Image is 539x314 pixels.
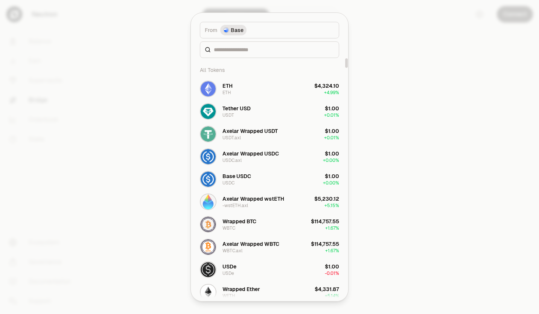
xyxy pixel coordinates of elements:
[222,195,284,203] div: Axelar Wrapped wstETH
[201,172,216,187] img: USDC Logo
[325,270,339,276] span: -0.01%
[314,82,339,90] div: $4,324.10
[195,168,344,191] button: USDC LogoBase USDCUSDC$1.00+0.00%
[315,285,339,293] div: $4,331.87
[222,248,242,254] div: WBTC.axl
[222,285,260,293] div: Wrapped Ether
[222,270,234,276] div: USDe
[325,127,339,135] div: $1.00
[222,240,279,248] div: Axelar Wrapped WBTC
[195,213,344,236] button: WBTC LogoWrapped BTCWBTC$114,757.55+1.67%
[222,112,234,118] div: USDT
[195,100,344,123] button: USDT LogoTether USDUSDT$1.00+0.01%
[201,217,216,232] img: WBTC Logo
[222,150,279,157] div: Axelar Wrapped USDC
[195,191,344,213] button: -wstETH.axl LogoAxelar Wrapped wstETH-wstETH.axl$5,230.12+5.15%
[195,123,344,145] button: USDT.axl LogoAxelar Wrapped USDTUSDT.axl$1.00+0.01%
[222,105,251,112] div: Tether USD
[222,218,256,225] div: Wrapped BTC
[323,180,339,186] span: + 0.00%
[201,194,216,209] img: -wstETH.axl Logo
[324,203,339,209] span: + 5.15%
[222,157,242,163] div: USDC.axl
[325,263,339,270] div: $1.00
[222,180,234,186] div: USDC
[201,262,216,277] img: USDe Logo
[324,112,339,118] span: + 0.01%
[325,293,339,299] span: + 5.14%
[325,105,339,112] div: $1.00
[311,240,339,248] div: $114,757.55
[222,135,241,141] div: USDT.axl
[325,150,339,157] div: $1.00
[201,127,216,142] img: USDT.axl Logo
[195,78,344,100] button: ETH LogoETHETH$4,324.10+4.99%
[201,239,216,255] img: WBTC.axl Logo
[231,26,244,34] span: Base
[195,62,344,78] div: All Tokens
[314,195,339,203] div: $5,230.12
[222,90,231,96] div: ETH
[195,145,344,168] button: USDC.axl LogoAxelar Wrapped USDCUSDC.axl$1.00+0.00%
[195,236,344,258] button: WBTC.axl LogoAxelar Wrapped WBTCWBTC.axl$114,757.55+1.67%
[201,285,216,300] img: WETH Logo
[222,127,278,135] div: Axelar Wrapped USDT
[201,149,216,164] img: USDC.axl Logo
[324,135,339,141] span: + 0.01%
[222,82,233,90] div: ETH
[200,22,339,38] button: FromBase LogoBase
[195,258,344,281] button: USDe LogoUSDeUSDe$1.00-0.01%
[223,27,229,33] img: Base Logo
[325,225,339,231] span: + 1.67%
[222,172,251,180] div: Base USDC
[311,218,339,225] div: $114,757.55
[222,293,235,299] div: WETH
[324,90,339,96] span: + 4.99%
[323,157,339,163] span: + 0.00%
[205,26,217,34] span: From
[222,225,235,231] div: WBTC
[325,248,339,254] span: + 1.67%
[201,104,216,119] img: USDT Logo
[201,81,216,96] img: ETH Logo
[222,263,236,270] div: USDe
[222,203,248,209] div: -wstETH.axl
[325,172,339,180] div: $1.00
[195,281,344,303] button: WETH LogoWrapped EtherWETH$4,331.87+5.14%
